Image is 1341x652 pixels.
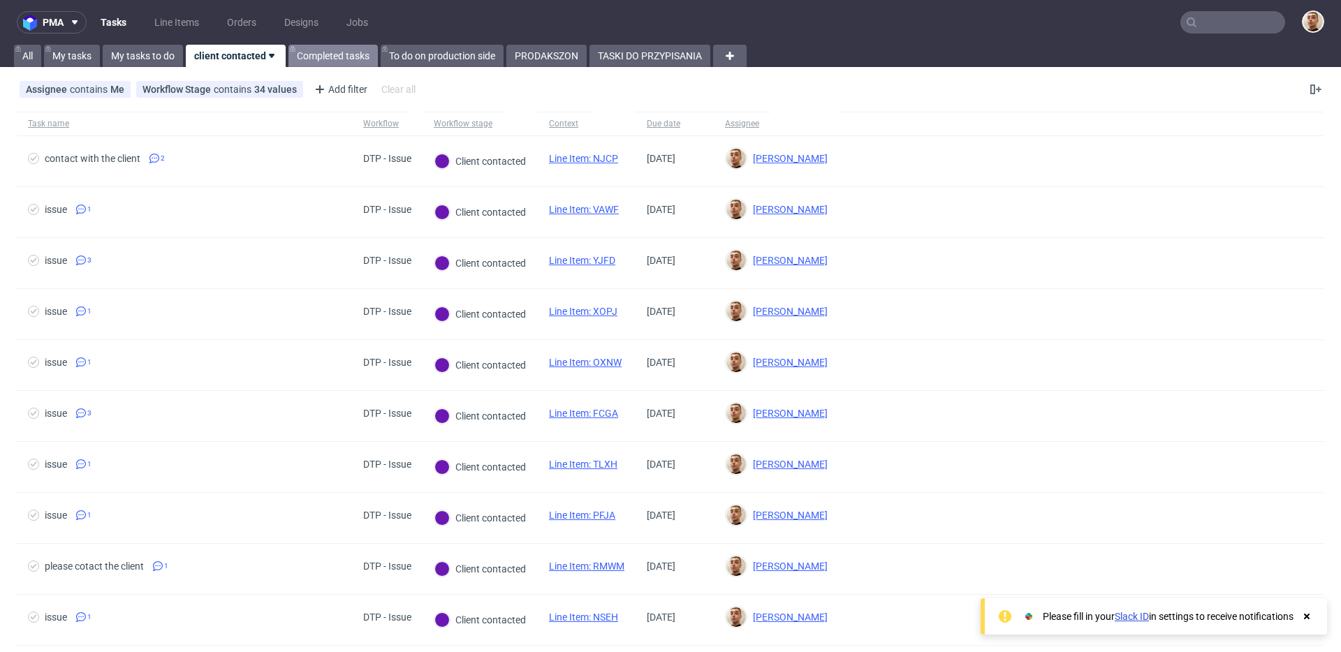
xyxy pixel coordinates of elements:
[647,357,675,368] span: [DATE]
[363,408,411,419] div: DTP - Issue
[309,78,370,101] div: Add filter
[146,11,207,34] a: Line Items
[288,45,378,67] a: Completed tasks
[161,153,165,164] span: 2
[45,153,140,164] div: contact with the client
[747,408,828,419] span: [PERSON_NAME]
[726,505,746,525] img: Bartłomiej Leśniczuk
[549,118,582,129] div: Context
[549,510,615,521] a: Line Item: PFJA
[747,459,828,470] span: [PERSON_NAME]
[87,204,91,215] span: 1
[45,255,67,266] div: issue
[647,204,675,215] span: [DATE]
[434,408,526,424] div: Client contacted
[434,459,526,475] div: Client contacted
[87,255,91,266] span: 3
[747,561,828,572] span: [PERSON_NAME]
[219,11,265,34] a: Orders
[45,306,67,317] div: issue
[647,118,703,130] span: Due date
[254,84,297,95] div: 34 values
[45,510,67,521] div: issue
[87,357,91,368] span: 1
[381,45,504,67] a: To do on production side
[186,45,286,67] a: client contacted
[726,200,746,219] img: Bartłomiej Leśniczuk
[363,357,411,368] div: DTP - Issue
[506,45,587,67] a: PRODAKSZON
[17,11,87,34] button: pma
[87,306,91,317] span: 1
[1022,609,1036,623] img: Slack
[1115,611,1149,622] a: Slack ID
[214,84,254,95] span: contains
[363,204,411,215] div: DTP - Issue
[92,11,135,34] a: Tasks
[589,45,710,67] a: TASKI DO PRZYPISANIA
[103,45,183,67] a: My tasks to do
[45,612,67,623] div: issue
[747,510,828,521] span: [PERSON_NAME]
[434,357,526,373] div: Client contacted
[647,408,675,419] span: [DATE]
[1303,12,1323,31] img: Bartłomiej Leśniczuk
[142,84,214,95] span: Workflow Stage
[647,153,675,164] span: [DATE]
[726,149,746,168] img: Bartłomiej Leśniczuk
[363,306,411,317] div: DTP - Issue
[1043,609,1294,623] div: Please fill in your in settings to receive notifications
[164,561,168,572] span: 1
[647,612,675,623] span: [DATE]
[110,84,124,95] div: Me
[338,11,376,34] a: Jobs
[726,251,746,270] img: Bartłomiej Leśniczuk
[45,459,67,470] div: issue
[363,561,411,572] div: DTP - Issue
[726,302,746,321] img: Bartłomiej Leśniczuk
[434,561,526,577] div: Client contacted
[747,255,828,266] span: [PERSON_NAME]
[726,607,746,627] img: Bartłomiej Leśniczuk
[549,357,622,368] a: Line Item: OXNW
[44,45,100,67] a: My tasks
[726,454,746,474] img: Bartłomiej Leśniczuk
[45,408,67,419] div: issue
[725,118,759,129] div: Assignee
[45,204,67,215] div: issue
[70,84,110,95] span: contains
[549,612,618,623] a: Line Item: NSEH
[434,612,526,628] div: Client contacted
[549,204,619,215] a: Line Item: VAWF
[434,205,526,220] div: Client contacted
[434,118,492,129] div: Workflow stage
[43,17,64,27] span: pma
[14,45,41,67] a: All
[434,255,526,271] div: Client contacted
[647,510,675,521] span: [DATE]
[363,118,399,129] div: Workflow
[747,204,828,215] span: [PERSON_NAME]
[726,353,746,372] img: Bartłomiej Leśniczuk
[647,255,675,266] span: [DATE]
[549,306,617,317] a: Line Item: XOPJ
[549,408,618,419] a: Line Item: FCGA
[26,84,70,95] span: Assignee
[276,11,327,34] a: Designs
[28,118,341,130] span: Task name
[87,510,91,521] span: 1
[23,15,43,31] img: logo
[363,255,411,266] div: DTP - Issue
[45,357,67,368] div: issue
[87,612,91,623] span: 1
[45,561,144,572] div: please cotact the client
[434,306,526,322] div: Client contacted
[747,153,828,164] span: [PERSON_NAME]
[363,612,411,623] div: DTP - Issue
[647,459,675,470] span: [DATE]
[747,357,828,368] span: [PERSON_NAME]
[549,561,624,572] a: Line Item: RMWM
[549,153,618,164] a: Line Item: NJCP
[647,306,675,317] span: [DATE]
[434,154,526,169] div: Client contacted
